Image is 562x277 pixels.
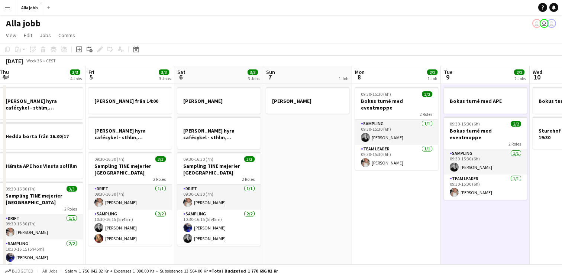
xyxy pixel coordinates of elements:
[70,76,82,81] div: 4 Jobs
[265,73,275,81] span: 7
[88,98,172,104] h3: [PERSON_NAME] från 14:00
[532,73,542,81] span: 10
[355,120,438,145] app-card-role: Sampling1/109:30-15:30 (6h)[PERSON_NAME]
[177,185,261,210] app-card-role: Drift1/109:30-16:30 (7h)[PERSON_NAME]
[514,69,524,75] span: 2/2
[177,98,261,104] h3: [PERSON_NAME]
[242,176,255,182] span: 2 Roles
[355,87,438,170] app-job-card: 09:30-15:30 (6h)2/2Bokus turné med eventmoppe2 RolesSampling1/109:30-15:30 (6h)[PERSON_NAME]Team ...
[361,91,391,97] span: 09:30-15:30 (6h)
[540,19,549,28] app-user-avatar: Emil Hasselberg
[153,176,166,182] span: 2 Roles
[67,186,77,192] span: 3/3
[444,175,527,200] app-card-role: Team Leader1/109:30-15:30 (6h)[PERSON_NAME]
[37,30,54,40] a: Jobs
[159,76,171,81] div: 3 Jobs
[420,111,432,117] span: 2 Roles
[88,185,172,210] app-card-role: Drift1/109:30-16:30 (7h)[PERSON_NAME]
[159,69,169,75] span: 3/3
[514,76,526,81] div: 2 Jobs
[248,69,258,75] span: 3/3
[355,145,438,170] app-card-role: Team Leader1/109:30-15:30 (6h)[PERSON_NAME]
[46,58,56,63] div: CEST
[88,117,172,149] app-job-card: [PERSON_NAME] hyra cafécykel - sthlm, [GEOGRAPHIC_DATA], cph
[155,156,166,162] span: 3/3
[427,76,437,81] div: 1 Job
[444,98,527,104] h3: Bokus turné med APE
[422,91,432,97] span: 2/2
[177,210,261,246] app-card-role: Sampling2/210:30-16:15 (5h45m)[PERSON_NAME][PERSON_NAME]
[444,149,527,175] app-card-role: Sampling1/109:30-15:30 (6h)[PERSON_NAME]
[266,69,275,75] span: Sun
[244,156,255,162] span: 3/3
[88,152,172,246] app-job-card: 09:30-16:30 (7h)3/3Sampling TINE mejerier [GEOGRAPHIC_DATA]2 RolesDrift1/109:30-16:30 (7h)[PERSON...
[177,163,261,176] h3: Sampling TINE mejerier [GEOGRAPHIC_DATA]
[21,30,35,40] a: Edit
[87,73,94,81] span: 5
[65,268,278,274] div: Salary 1 756 042.82 kr + Expenses 1 090.00 kr + Subsistence 13 564.00 kr =
[427,69,437,75] span: 2/2
[70,69,80,75] span: 3/3
[444,127,527,141] h3: Bokus turné med eventmoppe
[177,152,261,246] app-job-card: 09:30-16:30 (7h)3/3Sampling TINE mejerier [GEOGRAPHIC_DATA]2 RolesDrift1/109:30-16:30 (7h)[PERSON...
[211,268,278,274] span: Total Budgeted 1 770 696.82 kr
[40,32,51,39] span: Jobs
[339,76,348,81] div: 1 Job
[444,69,452,75] span: Tue
[6,18,41,29] h1: Alla jobb
[6,186,36,192] span: 09:30-16:30 (7h)
[41,268,59,274] span: All jobs
[511,121,521,127] span: 2/2
[177,69,185,75] span: Sat
[533,69,542,75] span: Wed
[355,98,438,111] h3: Bokus turné med eventmoppe
[88,210,172,246] app-card-role: Sampling2/210:30-16:15 (5h45m)[PERSON_NAME][PERSON_NAME]
[58,32,75,39] span: Comms
[183,156,213,162] span: 09:30-16:30 (7h)
[15,0,44,15] button: Alla jobb
[177,117,261,149] app-job-card: [PERSON_NAME] hyra cafécykel - sthlm, [GEOGRAPHIC_DATA], cph
[6,57,23,65] div: [DATE]
[355,69,365,75] span: Mon
[176,73,185,81] span: 6
[508,141,521,147] span: 2 Roles
[25,58,43,63] span: Week 36
[444,87,527,114] app-job-card: Bokus turné med APE
[6,32,16,39] span: View
[88,163,172,176] h3: Sampling TINE mejerier [GEOGRAPHIC_DATA]
[177,127,261,141] h3: [PERSON_NAME] hyra cafécykel - sthlm, [GEOGRAPHIC_DATA], cph
[3,30,19,40] a: View
[532,19,541,28] app-user-avatar: August Löfgren
[88,87,172,114] app-job-card: [PERSON_NAME] från 14:00
[4,267,35,275] button: Budgeted
[55,30,78,40] a: Comms
[248,76,259,81] div: 3 Jobs
[443,73,452,81] span: 9
[88,127,172,141] h3: [PERSON_NAME] hyra cafécykel - sthlm, [GEOGRAPHIC_DATA], cph
[266,87,349,114] app-job-card: [PERSON_NAME]
[450,121,480,127] span: 09:30-15:30 (6h)
[64,206,77,212] span: 2 Roles
[24,32,32,39] span: Edit
[177,87,261,114] app-job-card: [PERSON_NAME]
[94,156,125,162] span: 09:30-16:30 (7h)
[12,268,33,274] span: Budgeted
[444,117,527,200] app-job-card: 09:30-15:30 (6h)2/2Bokus turné med eventmoppe2 RolesSampling1/109:30-15:30 (6h)[PERSON_NAME]Team ...
[88,69,94,75] span: Fri
[266,98,349,104] h3: [PERSON_NAME]
[354,73,365,81] span: 8
[547,19,556,28] app-user-avatar: Stina Dahl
